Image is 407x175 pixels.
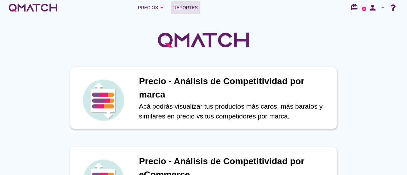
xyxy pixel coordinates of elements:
[81,78,126,122] img: icon
[362,7,366,11] a: 2
[138,4,166,11] div: Precios
[171,1,200,14] a: Reportes
[139,101,330,121] p: Acá podrás visualizar tus productos más caros, más baratos y similares en precio vs tus competido...
[8,1,59,14] a: white-qmatch-logo
[133,1,171,14] button: Precios
[379,4,387,11] i: arrow_drop_down
[363,7,365,10] text: 2
[158,4,166,11] i: arrow_drop_down
[139,75,330,101] h1: Precio - Análisis de Competitividad por marca
[61,67,346,129] a: iconPrecio - Análisis de Competitividad por marcaAcá podrás visualizar tus productos más caros, m...
[173,4,198,11] span: Reportes
[350,3,361,11] i: redeem
[366,3,379,12] i: person
[156,24,251,56] img: QMatchLogo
